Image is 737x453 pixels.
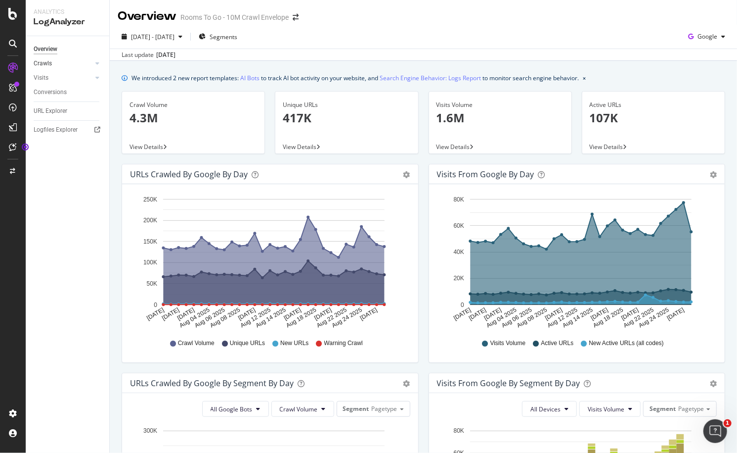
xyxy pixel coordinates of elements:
button: Google [684,29,729,45]
text: [DATE] [145,306,165,322]
text: 20K [453,275,464,282]
text: Aug 14 2025 [561,306,594,329]
text: Aug 24 2025 [331,306,363,329]
text: 80K [453,196,464,203]
div: Analytics [34,8,101,16]
span: Pagetype [678,404,704,413]
div: We introduced 2 new report templates: to track AI bot activity on your website, and to monitor se... [131,73,579,83]
text: 40K [453,249,464,255]
text: Aug 06 2025 [500,306,533,329]
text: [DATE] [313,306,333,322]
span: Visits Volume [588,405,624,413]
span: Warning Crawl [324,339,363,348]
a: Crawls [34,58,92,69]
text: 200K [143,217,157,224]
text: 300K [143,428,157,435]
span: 1 [724,419,732,427]
a: AI Bots [240,73,260,83]
div: gear [710,171,717,178]
text: Aug 12 2025 [239,306,272,329]
div: Logfiles Explorer [34,125,78,135]
iframe: Intercom live chat [703,419,727,443]
span: View Details [283,143,316,151]
text: [DATE] [452,306,472,322]
div: Last update [122,50,175,59]
div: Visits [34,73,48,83]
span: Segments [210,33,237,41]
div: URLs Crawled by Google by day [130,169,248,179]
span: Crawl Volume [178,339,215,348]
text: [DATE] [589,306,609,322]
div: gear [403,380,410,387]
button: Segments [195,29,241,45]
span: Google [697,32,717,41]
text: 0 [461,302,464,308]
text: [DATE] [544,306,564,322]
span: Unique URLs [230,339,265,348]
span: Active URLs [541,339,573,348]
text: Aug 08 2025 [209,306,241,329]
div: arrow-right-arrow-left [293,14,299,21]
div: LogAnalyzer [34,16,101,28]
text: 80K [453,428,464,435]
span: [DATE] - [DATE] [131,33,174,41]
svg: A chart. [130,192,407,330]
span: New Active URLs (all codes) [589,339,663,348]
button: All Devices [522,401,577,417]
p: 107K [590,109,717,126]
text: Aug 22 2025 [622,306,655,329]
div: info banner [122,73,725,83]
div: Crawl Volume [130,101,257,109]
span: Pagetype [372,404,397,413]
text: 0 [154,302,157,308]
div: Tooltip anchor [21,143,30,151]
span: All Google Bots [211,405,253,413]
text: [DATE] [359,306,379,322]
span: Segment [650,404,676,413]
text: 150K [143,238,157,245]
span: New URLs [280,339,308,348]
text: 250K [143,196,157,203]
a: Search Engine Behavior: Logs Report [380,73,481,83]
text: 100K [143,259,157,266]
text: [DATE] [483,306,503,322]
p: 1.6M [436,109,564,126]
text: Aug 04 2025 [178,306,211,329]
div: [DATE] [156,50,175,59]
a: Logfiles Explorer [34,125,102,135]
button: All Google Bots [202,401,269,417]
span: View Details [436,143,470,151]
div: Crawls [34,58,52,69]
p: 4.3M [130,109,257,126]
div: URL Explorer [34,106,67,116]
div: Conversions [34,87,67,98]
a: Overview [34,44,102,54]
p: 417K [283,109,410,126]
div: A chart. [437,192,714,330]
text: [DATE] [620,306,640,322]
text: [DATE] [161,306,180,322]
a: Conversions [34,87,102,98]
text: [DATE] [237,306,257,322]
a: URL Explorer [34,106,102,116]
text: Aug 14 2025 [255,306,287,329]
span: Crawl Volume [280,405,318,413]
span: View Details [130,143,163,151]
span: View Details [590,143,623,151]
text: [DATE] [283,306,303,322]
text: Aug 18 2025 [592,306,624,329]
text: [DATE] [176,306,196,322]
text: Aug 08 2025 [516,306,548,329]
div: Overview [118,8,176,25]
text: 60K [453,222,464,229]
text: 50K [147,280,157,287]
button: Crawl Volume [271,401,334,417]
text: [DATE] [665,306,685,322]
text: Aug 18 2025 [285,306,317,329]
div: gear [403,171,410,178]
div: Visits from Google by day [437,169,534,179]
button: Visits Volume [579,401,641,417]
a: Visits [34,73,92,83]
text: Aug 24 2025 [637,306,670,329]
